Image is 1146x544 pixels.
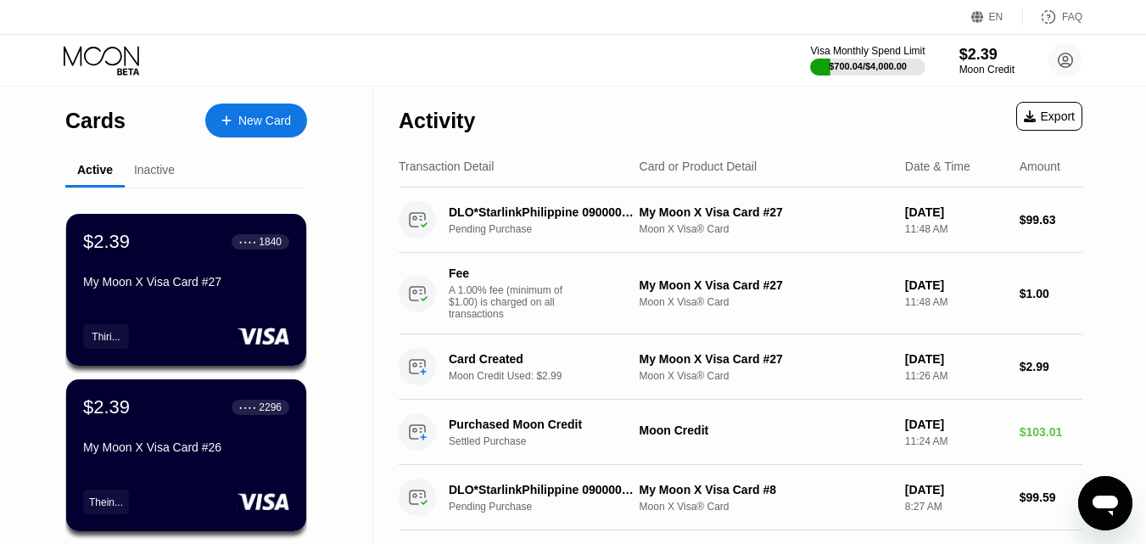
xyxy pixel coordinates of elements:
div: [DATE] [905,352,1006,366]
div: 2296 [259,401,282,413]
div: Thiri... [92,331,120,343]
div: EN [971,8,1023,25]
div: Moon Credit Used: $2.99 [449,370,653,382]
div: Purchased Moon CreditSettled PurchaseMoon Credit[DATE]11:24 AM$103.01 [399,400,1082,465]
div: Fee [449,266,567,280]
div: My Moon X Visa Card #27 [83,275,289,289]
div: $2.39 [83,231,130,253]
div: $99.59 [1020,491,1082,504]
div: My Moon X Visa Card #27 [640,278,892,292]
div: $700.04 / $4,000.00 [829,61,907,71]
div: Inactive [134,163,175,177]
div: FAQ [1023,8,1082,25]
iframe: Button to launch messaging window, conversation in progress [1078,476,1132,530]
div: Thein... [83,490,129,514]
div: 11:24 AM [905,435,1006,447]
div: $2.39 [959,46,1015,64]
div: $103.01 [1020,425,1082,439]
div: Visa Monthly Spend Limit$700.04/$4,000.00 [810,45,925,76]
div: DLO*StarlinkPhilippine 090000000 PH [449,205,639,219]
div: $2.39● ● ● ●1840My Moon X Visa Card #27Thiri... [66,214,306,366]
div: Card CreatedMoon Credit Used: $2.99My Moon X Visa Card #27Moon X Visa® Card[DATE]11:26 AM$2.99 [399,334,1082,400]
div: New Card [238,114,291,128]
div: Active [77,163,113,177]
div: Card Created [449,352,639,366]
div: Transaction Detail [399,160,494,173]
div: Moon Credit [959,64,1015,76]
div: $99.63 [1020,213,1082,227]
div: Pending Purchase [449,223,653,235]
div: 11:48 AM [905,296,1006,308]
div: [DATE] [905,205,1006,219]
div: FeeA 1.00% fee (minimum of $1.00) is charged on all transactionsMy Moon X Visa Card #27Moon X Vis... [399,253,1082,334]
div: ● ● ● ● [239,239,256,244]
div: My Moon X Visa Card #27 [640,205,892,219]
div: My Moon X Visa Card #8 [640,483,892,496]
div: $2.99 [1020,360,1082,373]
div: 8:27 AM [905,501,1006,513]
div: Settled Purchase [449,435,653,447]
div: 1840 [259,236,282,248]
div: Activity [399,109,475,133]
div: Card or Product Detail [640,160,757,173]
div: Thein... [89,496,123,508]
div: EN [989,11,1003,23]
div: Moon X Visa® Card [640,223,892,235]
div: 11:48 AM [905,223,1006,235]
div: FAQ [1062,11,1082,23]
div: [DATE] [905,418,1006,431]
div: Export [1024,109,1075,123]
div: DLO*StarlinkPhilippine 090000000 PHPending PurchaseMy Moon X Visa Card #8Moon X Visa® Card[DATE]8... [399,465,1082,530]
div: 11:26 AM [905,370,1006,382]
div: Moon X Visa® Card [640,296,892,308]
div: Date & Time [905,160,970,173]
div: Thiri... [83,324,129,349]
div: New Card [205,104,307,137]
div: Purchased Moon Credit [449,418,639,431]
div: $2.39● ● ● ●2296My Moon X Visa Card #26Thein... [66,379,306,531]
div: ● ● ● ● [239,405,256,410]
div: Visa Monthly Spend Limit [810,45,925,57]
div: Moon X Visa® Card [640,501,892,513]
div: DLO*StarlinkPhilippine 090000000 PHPending PurchaseMy Moon X Visa Card #27Moon X Visa® Card[DATE]... [399,188,1082,253]
div: [DATE] [905,483,1006,496]
div: Moon Credit [640,423,892,437]
div: Moon X Visa® Card [640,370,892,382]
div: My Moon X Visa Card #27 [640,352,892,366]
div: DLO*StarlinkPhilippine 090000000 PH [449,483,639,496]
div: $2.39 [83,396,130,418]
div: A 1.00% fee (minimum of $1.00) is charged on all transactions [449,284,576,320]
div: Pending Purchase [449,501,653,513]
div: My Moon X Visa Card #26 [83,440,289,454]
div: Cards [65,109,126,133]
div: Export [1016,102,1082,131]
div: [DATE] [905,278,1006,292]
div: $2.39Moon Credit [959,46,1015,76]
div: Amount [1020,160,1060,173]
div: $1.00 [1020,287,1082,300]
